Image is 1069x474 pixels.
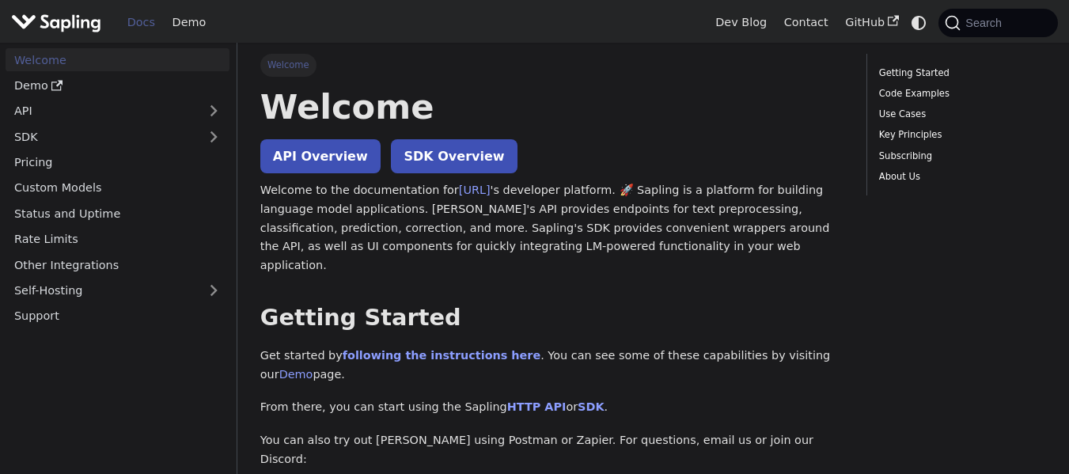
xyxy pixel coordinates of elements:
[879,66,1041,81] a: Getting Started
[6,48,229,71] a: Welcome
[6,305,229,328] a: Support
[707,10,775,35] a: Dev Blog
[11,11,107,34] a: Sapling.aiSapling.ai
[879,86,1041,101] a: Code Examples
[879,107,1041,122] a: Use Cases
[6,125,198,148] a: SDK
[6,74,229,97] a: Demo
[6,228,229,251] a: Rate Limits
[119,10,164,35] a: Docs
[343,349,540,362] a: following the instructions here
[260,54,317,76] span: Welcome
[198,125,229,148] button: Expand sidebar category 'SDK'
[260,85,844,128] h1: Welcome
[260,181,844,275] p: Welcome to the documentation for 's developer platform. 🚀 Sapling is a platform for building lang...
[908,11,931,34] button: Switch between dark and light mode (currently system mode)
[459,184,491,196] a: [URL]
[164,10,214,35] a: Demo
[260,398,844,417] p: From there, you can start using the Sapling or .
[260,54,844,76] nav: Breadcrumbs
[6,100,198,123] a: API
[938,9,1057,37] button: Search (Command+K)
[6,279,229,302] a: Self-Hosting
[6,202,229,225] a: Status and Uptime
[961,17,1011,29] span: Search
[260,304,844,332] h2: Getting Started
[6,253,229,276] a: Other Integrations
[260,139,381,173] a: API Overview
[836,10,907,35] a: GitHub
[507,400,567,413] a: HTTP API
[198,100,229,123] button: Expand sidebar category 'API'
[11,11,101,34] img: Sapling.ai
[879,127,1041,142] a: Key Principles
[775,10,837,35] a: Contact
[279,368,313,381] a: Demo
[879,149,1041,164] a: Subscribing
[260,347,844,385] p: Get started by . You can see some of these capabilities by visiting our page.
[6,151,229,174] a: Pricing
[879,169,1041,184] a: About Us
[6,176,229,199] a: Custom Models
[578,400,604,413] a: SDK
[260,431,844,469] p: You can also try out [PERSON_NAME] using Postman or Zapier. For questions, email us or join our D...
[391,139,517,173] a: SDK Overview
